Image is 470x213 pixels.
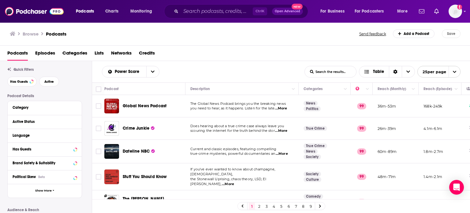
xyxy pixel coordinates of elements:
span: Ctrl K [253,7,267,15]
button: open menu [102,70,146,74]
button: Show More [8,184,82,198]
a: The [PERSON_NAME] Experience [123,196,183,208]
span: Has Guests [10,80,28,83]
img: Crime Junkie [104,121,119,136]
div: Open Intercom Messenger [449,180,464,195]
span: If you've ever wanted to know about champagne, [DEMOGRAPHIC_DATA], [190,167,275,176]
img: Podchaser - Follow, Share and Rate Podcasts [5,6,64,17]
a: Global News Podcast [123,103,166,109]
span: Toggle select row [96,103,101,109]
a: 8 [300,203,306,210]
p: 1.4m-2.1m [423,174,442,179]
div: Reach (Monthly) [378,85,406,93]
span: Show More [35,189,52,192]
span: Open Advanced [275,10,300,13]
p: 26m-39m [378,126,396,131]
a: True Crime [304,143,327,148]
a: Society [304,154,321,159]
p: 99 [357,125,366,131]
h2: Choose View [359,66,415,78]
img: User Profile [449,5,462,18]
a: True Crime [304,126,327,131]
img: Stuff You Should Know [104,169,119,184]
a: Show notifications dropdown [432,6,441,17]
a: Dateline NBC [123,148,155,154]
p: Audience & Reach [7,208,82,212]
span: Global News Podcast [123,103,166,108]
div: Brand Safety & Suitability [13,161,72,165]
button: Open AdvancedNew [272,8,303,15]
a: 5 [278,203,284,210]
button: Active Status [13,118,77,125]
span: Charts [105,7,118,16]
span: Power Score [115,70,141,74]
p: Podcast Details [7,94,82,98]
a: 4 [271,203,277,210]
a: Show notifications dropdown [416,6,427,17]
button: Column Actions [410,86,417,93]
button: open menu [316,6,352,16]
p: 36m-53m [378,104,396,109]
p: 48m-71m [378,174,396,179]
a: Credits [139,48,155,61]
span: For Podcasters [355,7,384,16]
a: Add a Podcast [393,29,435,38]
a: Lists [95,48,104,61]
a: News [304,101,318,106]
span: Podcasts [76,7,94,16]
svg: Add a profile image [457,5,462,10]
span: Monitoring [130,7,152,16]
button: Column Actions [453,86,460,93]
span: Stuff You Should Know [123,174,167,179]
input: Search podcasts, credits, & more... [181,6,253,16]
a: The Joe Rogan Experience [104,195,119,209]
img: Dateline NBC [104,144,119,159]
img: Global News Podcast [104,99,119,113]
a: Networks [111,48,132,61]
a: Categories [62,48,87,61]
h2: Choose List sort [102,66,159,78]
a: Episodes [35,48,55,61]
span: Current and classic episodes, featuring compelling [190,147,277,151]
span: Logged in as amoscac10 [449,5,462,18]
div: Category [13,105,73,110]
span: true-crime mysteries, powerful documentaries an [190,151,275,156]
span: you need to hear, as it happens. Listen for the late [190,106,274,110]
div: Power Score [356,85,364,93]
a: Podcasts [7,48,28,61]
p: 99 [357,103,366,109]
span: Crime Junkie [123,126,149,131]
div: Sort Direction [389,66,402,77]
span: Does hearing about a true crime case always leave you [190,124,284,128]
a: Society [304,172,321,177]
span: Toggle select row [96,149,101,154]
button: Language [13,131,77,139]
span: Toggle select row [96,174,101,180]
div: Active Status [13,120,73,124]
p: 60m-89m [378,149,397,154]
button: Brand Safety & Suitability [13,159,77,167]
button: Show profile menu [449,5,462,18]
button: Send feedback [357,31,388,36]
span: scouring the internet for the truth behind the stor [190,128,275,133]
span: For Business [320,7,345,16]
span: Table [373,70,384,74]
button: Column Actions [290,86,297,93]
span: ...More [275,106,287,111]
a: 2 [256,203,262,210]
a: 3 [263,203,270,210]
span: New [292,4,303,10]
a: Podcasts [46,31,66,37]
button: open menu [351,6,393,16]
div: Beta [38,175,45,179]
button: Save [442,29,461,38]
a: 7 [293,203,299,210]
span: Toggle select row [96,126,101,131]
